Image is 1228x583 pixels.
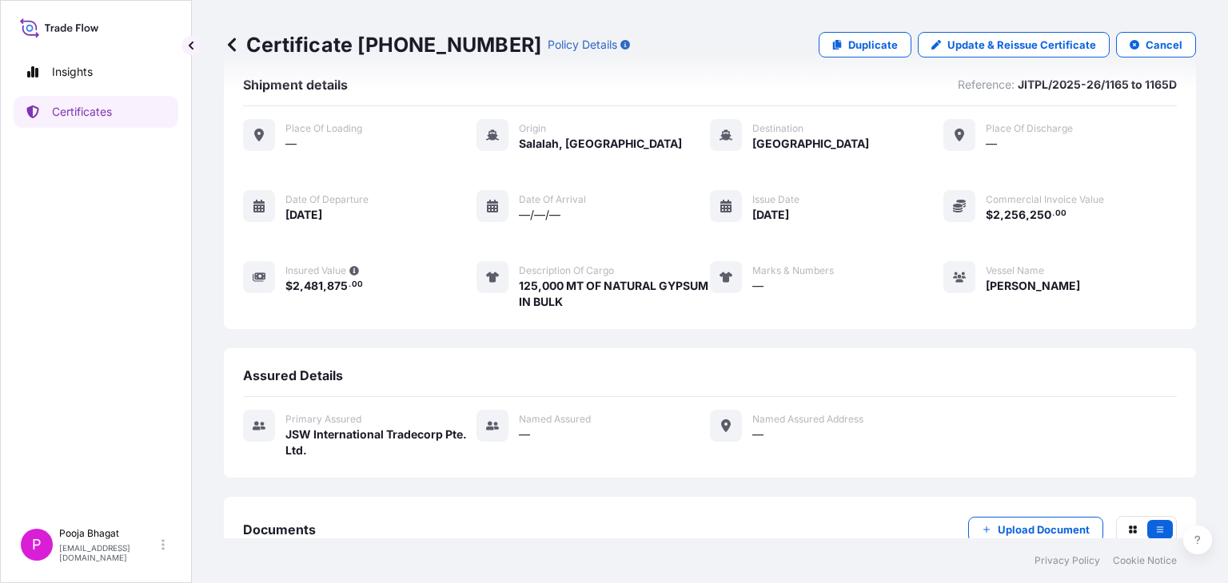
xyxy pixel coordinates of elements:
span: $ [986,209,993,220]
span: Description of cargo [519,264,614,277]
span: . [1052,211,1055,216]
p: Duplicate [848,37,898,53]
span: Destination [752,122,803,135]
span: Primary assured [285,413,361,426]
span: Named Assured Address [752,413,863,426]
a: Privacy Policy [1035,554,1100,567]
p: Certificate [PHONE_NUMBER] [224,32,541,58]
span: JSW International Tradecorp Pte. Ltd. [285,426,476,458]
span: Origin [519,122,546,135]
span: Date of arrival [519,193,586,206]
p: Pooja Bhagat [59,527,158,540]
span: Salalah, [GEOGRAPHIC_DATA] [519,136,682,152]
span: [DATE] [752,207,789,223]
span: Marks & Numbers [752,264,834,277]
p: Update & Reissue Certificate [947,37,1096,53]
span: Place of discharge [986,122,1073,135]
span: — [752,426,764,442]
span: , [300,280,304,291]
span: 250 [1030,209,1051,220]
span: Vessel Name [986,264,1044,277]
span: , [323,280,327,291]
p: Upload Document [998,522,1090,537]
p: [EMAIL_ADDRESS][DOMAIN_NAME] [59,543,158,562]
span: Issue Date [752,193,799,206]
span: 125,000 MT OF NATURAL GYPSUM IN BULK [519,278,710,310]
span: Date of departure [285,193,369,206]
span: — [986,136,997,152]
span: P [32,537,42,553]
button: Cancel [1116,32,1196,58]
span: 2 [293,280,300,291]
span: —/—/— [519,207,560,223]
span: 481 [304,280,323,291]
span: 00 [1055,211,1067,216]
span: 00 [352,282,363,288]
p: Policy Details [548,37,617,53]
a: Cookie Notice [1113,554,1177,567]
p: Insights [52,64,93,80]
span: 875 [327,280,348,291]
span: — [519,426,530,442]
span: , [1000,209,1004,220]
span: $ [285,280,293,291]
span: — [752,278,764,294]
a: Certificates [14,96,178,128]
span: Insured Value [285,264,346,277]
p: Certificates [52,104,112,120]
span: Place of Loading [285,122,362,135]
span: . [349,282,351,288]
a: Insights [14,56,178,88]
span: — [285,136,297,152]
span: Documents [243,522,316,537]
span: 256 [1004,209,1026,220]
a: Update & Reissue Certificate [918,32,1110,58]
span: Assured Details [243,367,343,383]
p: Cancel [1146,37,1182,53]
span: [GEOGRAPHIC_DATA] [752,136,869,152]
span: [DATE] [285,207,322,223]
span: , [1026,209,1030,220]
button: Upload Document [968,517,1103,542]
span: Commercial Invoice Value [986,193,1104,206]
span: Named Assured [519,413,591,426]
span: 2 [993,209,1000,220]
a: Duplicate [819,32,911,58]
span: [PERSON_NAME] [986,278,1080,294]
